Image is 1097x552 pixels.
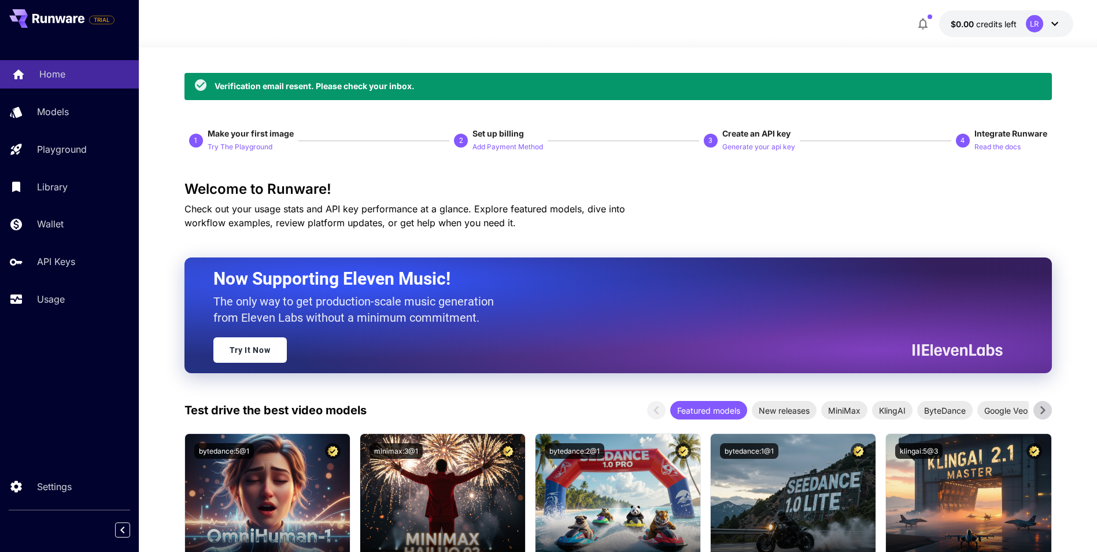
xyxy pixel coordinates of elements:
[472,142,543,153] p: Add Payment Method
[670,401,747,419] div: Featured models
[722,142,795,153] p: Generate your api key
[951,19,976,29] span: $0.00
[851,443,866,459] button: Certified Model – Vetted for best performance and includes a commercial license.
[939,10,1073,37] button: $0.00LR
[459,135,463,146] p: 2
[752,404,817,417] span: New releases
[37,180,68,194] p: Library
[974,139,1021,153] button: Read the docs
[90,16,114,24] span: TRIAL
[961,135,965,146] p: 4
[675,443,691,459] button: Certified Model – Vetted for best performance and includes a commercial license.
[37,292,65,306] p: Usage
[213,293,503,326] p: The only way to get production-scale music generation from Eleven Labs without a minimum commitment.
[977,404,1035,417] span: Google Veo
[720,443,778,459] button: bytedance:1@1
[184,402,367,419] p: Test drive the best video models
[500,443,516,459] button: Certified Model – Vetted for best performance and includes a commercial license.
[208,128,294,138] span: Make your first image
[1026,443,1042,459] button: Certified Model – Vetted for best performance and includes a commercial license.
[670,404,747,417] span: Featured models
[472,139,543,153] button: Add Payment Method
[1026,15,1043,32] div: LR
[184,181,1052,197] h3: Welcome to Runware!
[213,268,994,290] h2: Now Supporting Eleven Music!
[821,404,867,417] span: MiniMax
[215,80,415,92] div: Verification email resent. Please check your inbox.
[213,337,287,363] a: Try It Now
[472,128,524,138] span: Set up billing
[208,142,272,153] p: Try The Playground
[194,135,198,146] p: 1
[37,255,75,268] p: API Keys
[895,443,943,459] button: klingai:5@3
[708,135,712,146] p: 3
[872,401,913,419] div: KlingAI
[194,443,254,459] button: bytedance:5@1
[208,139,272,153] button: Try The Playground
[39,67,65,81] p: Home
[951,18,1017,30] div: $0.00
[722,139,795,153] button: Generate your api key
[37,217,64,231] p: Wallet
[917,401,973,419] div: ByteDance
[184,203,625,229] span: Check out your usage stats and API key performance at a glance. Explore featured models, dive int...
[872,404,913,417] span: KlingAI
[752,401,817,419] div: New releases
[370,443,423,459] button: minimax:3@1
[976,19,1017,29] span: credits left
[115,522,130,538] button: Collapse sidebar
[974,142,1021,153] p: Read the docs
[37,142,87,156] p: Playground
[124,520,139,540] div: Collapse sidebar
[545,443,604,459] button: bytedance:2@1
[977,401,1035,419] div: Google Veo
[821,401,867,419] div: MiniMax
[37,105,69,119] p: Models
[917,404,973,417] span: ByteDance
[974,128,1047,138] span: Integrate Runware
[37,480,72,494] p: Settings
[722,128,791,138] span: Create an API key
[325,443,341,459] button: Certified Model – Vetted for best performance and includes a commercial license.
[89,13,114,27] span: Add your payment card to enable full platform functionality.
